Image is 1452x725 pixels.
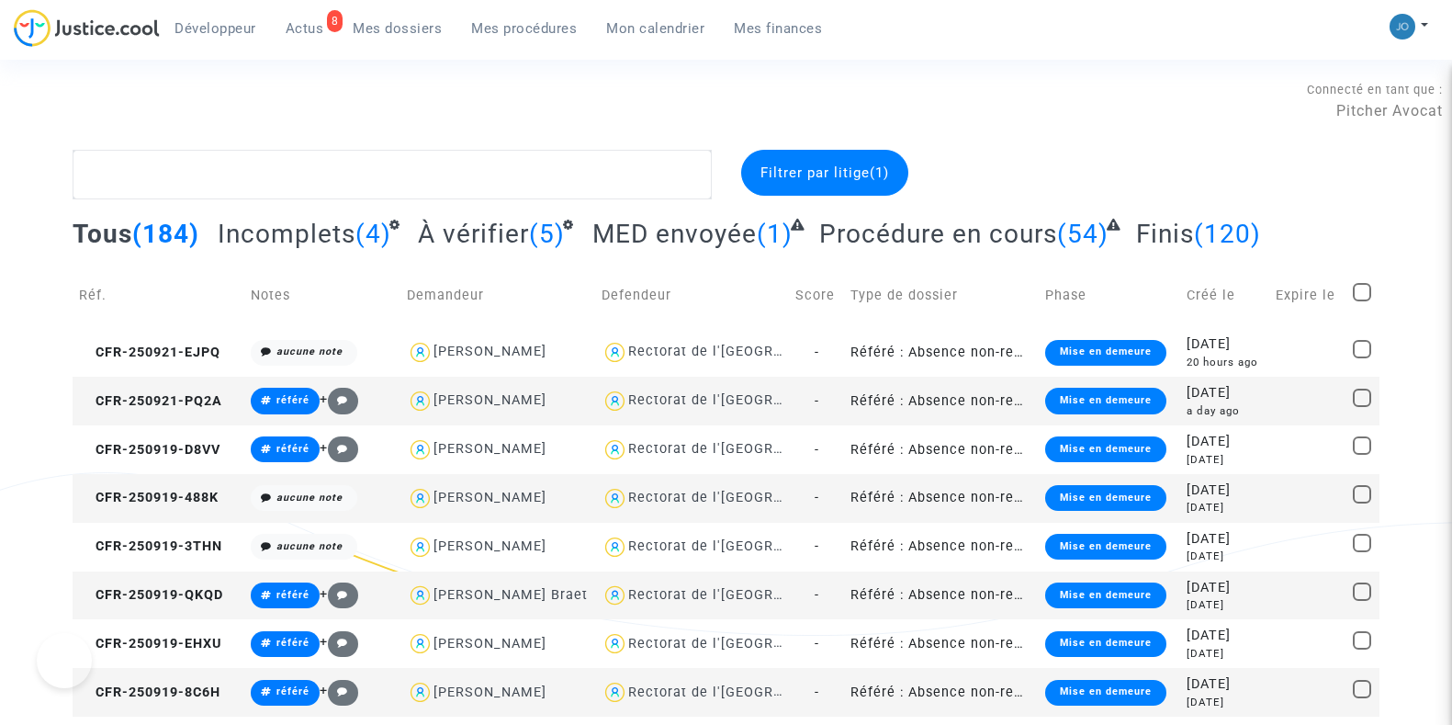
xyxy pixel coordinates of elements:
span: + [320,440,359,456]
td: Demandeur [400,263,594,328]
div: [DATE] [1187,383,1263,403]
img: icon-user.svg [602,630,628,657]
td: Référé : Absence non-remplacée de professeur depuis plus de 15 jours [844,619,1038,668]
img: 45a793c8596a0d21866ab9c5374b5e4b [1390,14,1415,40]
div: 20 hours ago [1187,355,1263,370]
div: Rectorat de l'[GEOGRAPHIC_DATA] [628,392,862,408]
img: icon-user.svg [602,534,628,561]
div: [PERSON_NAME] [433,685,546,700]
td: Expire le [1269,263,1345,328]
span: - [815,538,819,554]
td: Defendeur [595,263,789,328]
span: - [815,490,819,505]
div: Rectorat de l'[GEOGRAPHIC_DATA] [628,685,862,700]
div: Rectorat de l'[GEOGRAPHIC_DATA] [628,636,862,651]
div: [DATE] [1187,646,1263,662]
span: CFR-250919-3THN [79,538,222,554]
div: Rectorat de l'[GEOGRAPHIC_DATA] [628,538,862,554]
div: [DATE] [1187,578,1263,598]
img: icon-user.svg [407,583,433,609]
span: CFR-250921-EJPQ [79,345,220,360]
div: Mise en demeure [1045,485,1166,511]
span: référé [276,589,310,601]
td: Créé le [1180,263,1269,328]
div: Rectorat de l'[GEOGRAPHIC_DATA] [628,344,862,359]
div: [DATE] [1187,334,1263,355]
div: Mise en demeure [1045,436,1166,462]
span: + [320,586,359,602]
span: (1) [757,219,793,249]
span: (120) [1194,219,1261,249]
span: - [815,345,819,360]
span: Mes dossiers [353,20,442,37]
img: icon-user.svg [407,534,433,561]
div: [PERSON_NAME] [433,490,546,505]
span: Mon calendrier [606,20,704,37]
img: icon-user.svg [602,436,628,463]
div: Mise en demeure [1045,680,1166,706]
span: référé [276,685,310,697]
td: Notes [244,263,400,328]
span: (54) [1057,219,1109,249]
div: Mise en demeure [1045,631,1166,657]
span: référé [276,394,310,406]
div: [DATE] [1187,597,1263,613]
td: Référé : Absence non-remplacée de professeur depuis plus de 15 jours [844,523,1038,572]
img: icon-user.svg [407,339,433,366]
div: [DATE] [1187,674,1263,695]
div: [DATE] [1187,695,1263,710]
td: Référé : Absence non-remplacée de professeur depuis plus de 15 jours [844,328,1038,377]
a: Mes finances [719,15,837,42]
span: - [815,393,819,409]
div: [DATE] [1187,500,1263,515]
img: icon-user.svg [602,679,628,706]
div: Rectorat de l'[GEOGRAPHIC_DATA] [628,490,862,505]
div: Mise en demeure [1045,388,1166,413]
span: CFR-250921-PQ2A [79,393,222,409]
span: Connecté en tant que : [1307,83,1443,96]
img: icon-user.svg [602,388,628,414]
a: Mon calendrier [591,15,719,42]
span: Mes procédures [471,20,577,37]
a: Mes procédures [456,15,591,42]
div: [PERSON_NAME] [433,441,546,457]
span: CFR-250919-D8VV [79,442,220,458]
span: CFR-250919-EHXU [79,636,221,651]
a: Développeur [160,15,271,42]
div: [DATE] [1187,549,1263,564]
iframe: Help Scout Beacon - Open [37,633,92,688]
a: 8Actus [271,15,339,42]
img: jc-logo.svg [14,9,160,47]
span: (4) [355,219,391,249]
span: Mes finances [734,20,822,37]
span: - [815,587,819,603]
span: Procédure en cours [819,219,1057,249]
span: CFR-250919-488K [79,490,219,505]
span: (5) [529,219,565,249]
span: CFR-250919-8C6H [79,685,220,700]
div: [PERSON_NAME] [433,344,546,359]
a: Mes dossiers [338,15,456,42]
span: (1) [870,164,889,181]
div: [PERSON_NAME] [433,392,546,408]
div: [DATE] [1187,452,1263,468]
div: [DATE] [1187,481,1263,501]
span: - [815,442,819,458]
div: Mise en demeure [1045,340,1166,366]
span: Finis [1136,219,1194,249]
td: Réf. [73,263,244,328]
div: Rectorat de l'[GEOGRAPHIC_DATA] [628,441,862,457]
img: icon-user.svg [602,339,628,366]
div: [PERSON_NAME] [433,636,546,651]
span: + [320,391,359,407]
div: Mise en demeure [1045,583,1166,608]
i: aucune note [276,346,343,357]
i: aucune note [276,492,343,504]
span: (184) [132,219,199,249]
div: [DATE] [1187,432,1263,452]
img: icon-user.svg [602,485,628,512]
span: - [815,636,819,651]
div: [PERSON_NAME] [433,538,546,554]
div: [DATE] [1187,626,1263,646]
img: icon-user.svg [602,583,628,609]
